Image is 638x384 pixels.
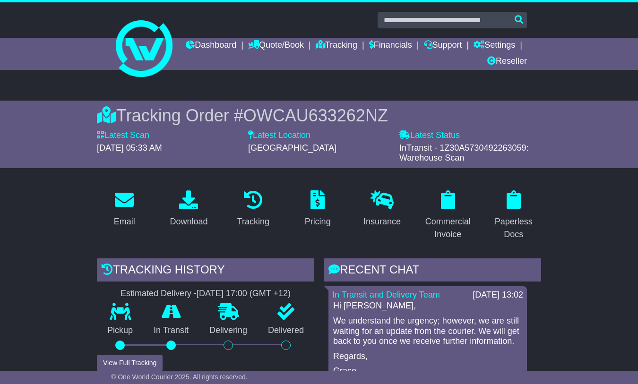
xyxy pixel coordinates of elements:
div: Tracking [237,215,269,228]
div: Email [114,215,135,228]
span: OWCAU633262NZ [243,106,388,125]
p: Grace [333,366,522,376]
a: Quote/Book [248,38,304,54]
p: Delivered [258,325,314,336]
div: Download [170,215,207,228]
a: In Transit and Delivery Team [332,290,440,299]
a: Commercial Invoice [419,187,477,244]
a: Download [164,187,214,231]
div: Pricing [305,215,331,228]
p: Delivering [199,325,258,336]
span: [DATE] 05:33 AM [97,143,162,153]
a: Financials [369,38,412,54]
a: Pricing [299,187,337,231]
p: Pickup [97,325,143,336]
a: Reseller [487,54,527,70]
a: Paperless Docs [486,187,541,244]
div: RECENT CHAT [324,258,541,284]
a: Tracking [231,187,276,231]
div: [DATE] 17:00 (GMT +12) [197,289,291,299]
span: © One World Courier 2025. All rights reserved. [111,373,248,381]
p: In Transit [143,325,199,336]
a: Settings [474,38,515,54]
a: Insurance [357,187,407,231]
p: Regards, [333,351,522,362]
a: Dashboard [186,38,236,54]
div: Paperless Docs [492,215,535,241]
a: Support [424,38,462,54]
p: Hi [PERSON_NAME], [333,301,522,311]
button: View Full Tracking [97,355,163,371]
label: Latest Location [248,130,310,141]
div: Commercial Invoice [425,215,471,241]
label: Latest Scan [97,130,149,141]
a: Tracking [316,38,357,54]
div: [DATE] 13:02 [473,290,523,300]
a: Email [108,187,141,231]
p: We understand the urgency; however, we are still waiting for an update from the courier. We will ... [333,316,522,347]
span: InTransit - 1Z30A5730492263059: Warehouse Scan [399,143,529,163]
div: Tracking Order # [97,105,541,126]
div: Insurance [363,215,401,228]
div: Estimated Delivery - [97,289,314,299]
span: [GEOGRAPHIC_DATA] [248,143,336,153]
label: Latest Status [399,130,460,141]
div: Tracking history [97,258,314,284]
